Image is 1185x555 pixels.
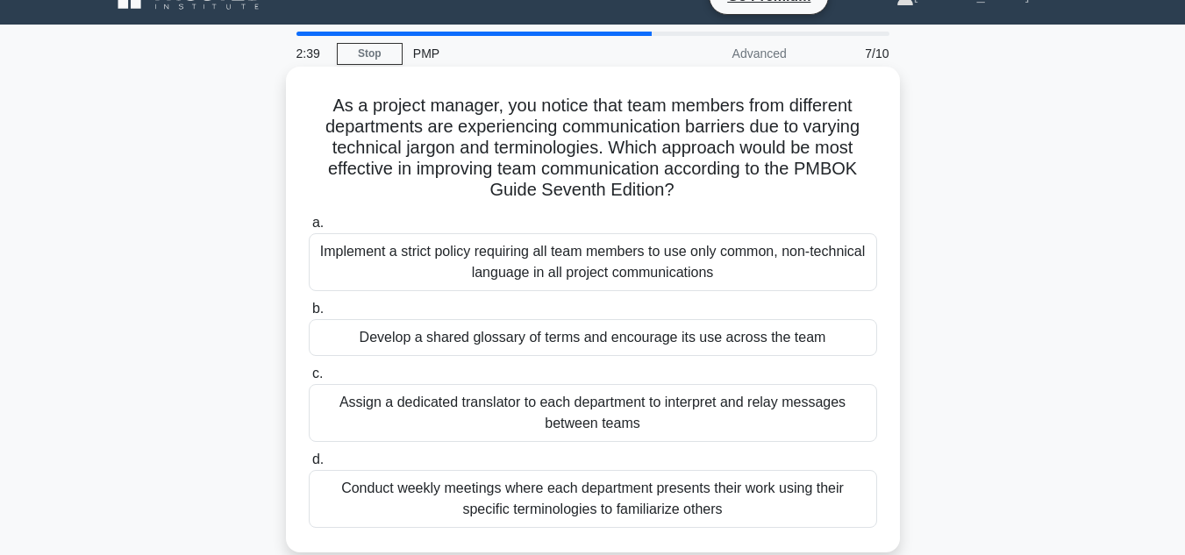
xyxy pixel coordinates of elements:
div: Assign a dedicated translator to each department to interpret and relay messages between teams [309,384,877,442]
span: c. [312,366,323,381]
span: a. [312,215,324,230]
a: Stop [337,43,403,65]
div: Advanced [644,36,797,71]
div: Develop a shared glossary of terms and encourage its use across the team [309,319,877,356]
div: Implement a strict policy requiring all team members to use only common, non-technical language i... [309,233,877,291]
span: b. [312,301,324,316]
div: PMP [403,36,644,71]
div: 2:39 [286,36,337,71]
div: Conduct weekly meetings where each department presents their work using their specific terminolog... [309,470,877,528]
h5: As a project manager, you notice that team members from different departments are experiencing co... [307,95,879,202]
div: 7/10 [797,36,900,71]
span: d. [312,452,324,466]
